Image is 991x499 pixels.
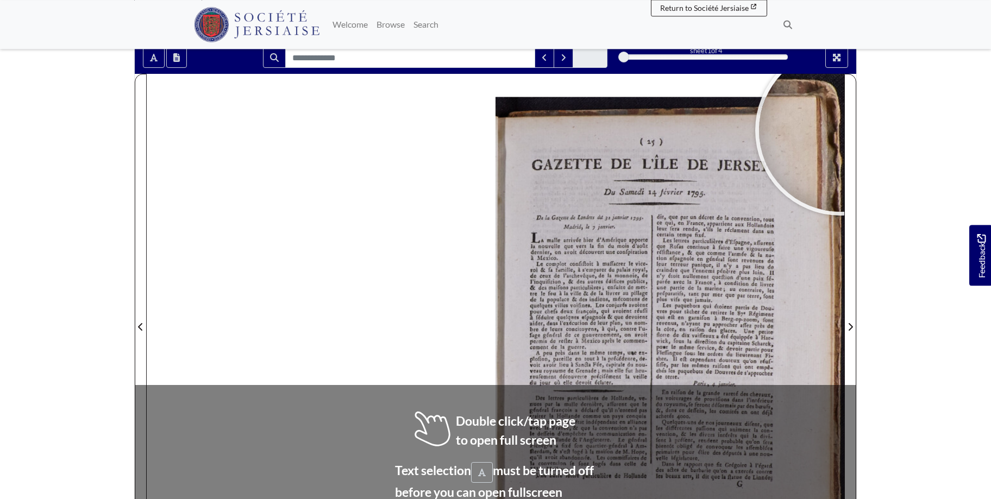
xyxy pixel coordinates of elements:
button: Open transcription window [166,47,187,68]
a: Search [409,14,443,35]
span: Return to Société Jersiaise [660,3,749,12]
button: Full screen mode [825,47,848,68]
button: Toggle text selection (Alt+T) [143,47,165,68]
span: Feedback [975,233,988,277]
img: Société Jersiaise [194,7,319,42]
a: Société Jersiaise logo [194,4,319,45]
a: Browse [372,14,409,35]
button: Search [263,47,286,68]
a: Would you like to provide feedback? [969,225,991,286]
a: Welcome [328,14,372,35]
input: Search for [285,47,535,68]
span: 1 [707,46,711,55]
button: Previous Match [535,47,554,68]
button: Next Match [554,47,573,68]
div: sheet of 4 [624,46,788,56]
